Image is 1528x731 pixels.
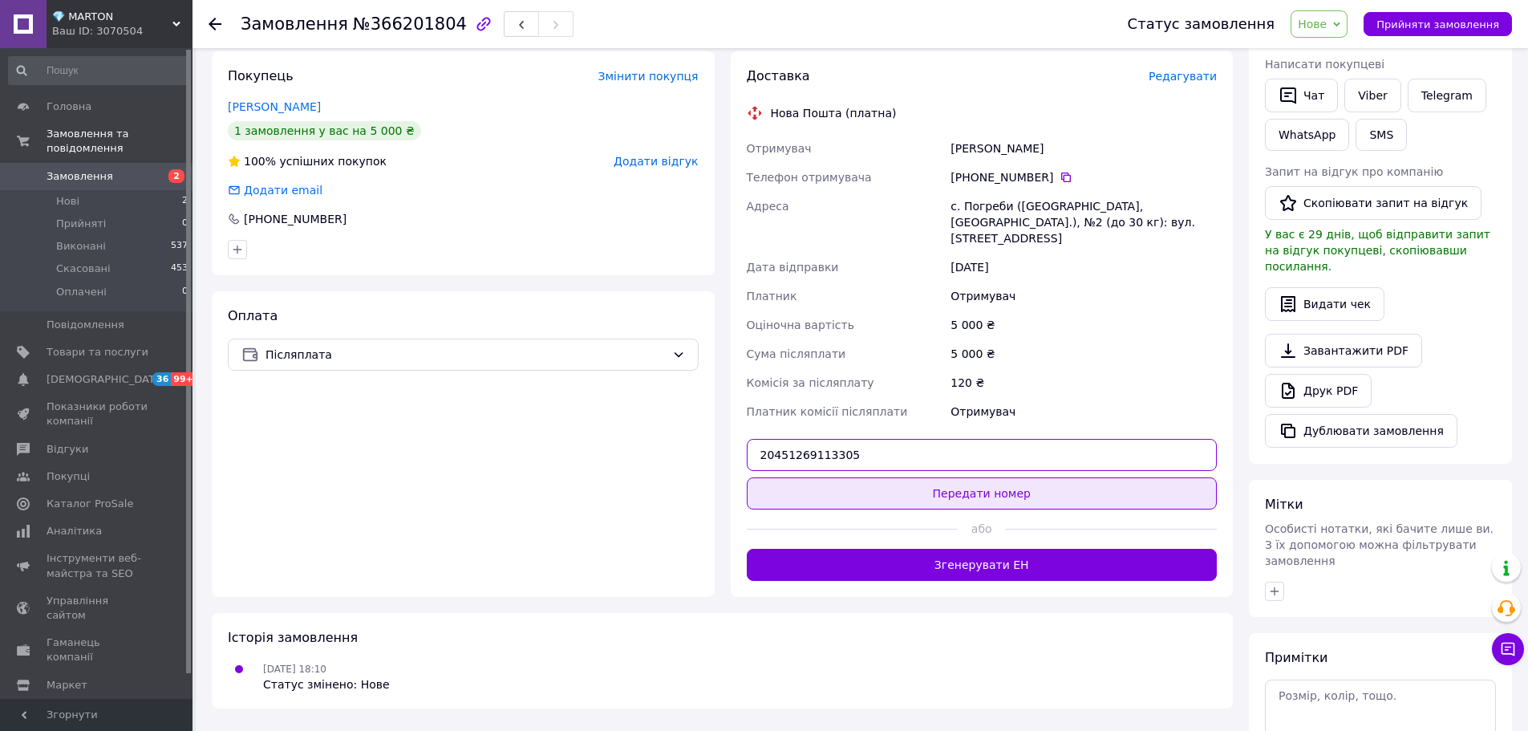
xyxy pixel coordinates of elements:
span: Прийняти замовлення [1376,18,1499,30]
span: Головна [47,99,91,114]
a: [PERSON_NAME] [228,100,321,113]
span: Адреса [747,200,789,213]
button: Скопіювати запит на відгук [1265,186,1481,220]
div: [DATE] [947,253,1220,282]
span: Сума післяплати [747,347,846,360]
span: Оплата [228,308,278,323]
span: 2 [168,169,184,183]
span: 36 [152,372,171,386]
span: 💎 MARTON [52,10,172,24]
span: №366201804 [353,14,467,34]
div: Отримувач [947,397,1220,426]
div: [PERSON_NAME] [947,134,1220,163]
span: Товари та послуги [47,345,148,359]
div: Отримувач [947,282,1220,311]
span: Інструменти веб-майстра та SEO [47,551,148,580]
div: успішних покупок [228,153,387,169]
div: Статус змінено: Нове [263,676,390,692]
div: 5 000 ₴ [947,339,1220,368]
span: Доставка [747,68,810,83]
span: [DATE] 18:10 [263,664,326,675]
span: Покупці [47,469,90,484]
div: 120 ₴ [947,368,1220,397]
input: Номер експрес-накладної [747,439,1218,471]
span: Замовлення та повідомлення [47,127,193,156]
span: Комісія за післяплату [747,376,874,389]
span: Нове [1298,18,1327,30]
span: [DEMOGRAPHIC_DATA] [47,372,165,387]
div: Додати email [226,182,324,198]
span: Історія замовлення [228,630,358,645]
span: Редагувати [1149,70,1217,83]
button: Чат з покупцем [1492,633,1524,665]
span: Повідомлення [47,318,124,332]
span: Отримувач [747,142,812,155]
button: Видати чек [1265,287,1384,321]
button: Передати номер [747,477,1218,510]
span: 537 [171,239,188,254]
button: Дублювати замовлення [1265,414,1457,448]
span: Платник [747,290,797,303]
span: Замовлення [47,169,113,184]
span: 0 [182,285,188,299]
span: Дата відправки [747,261,839,274]
div: с. Погреби ([GEOGRAPHIC_DATA], [GEOGRAPHIC_DATA].), №2 (до 30 кг): вул. [STREET_ADDRESS] [947,192,1220,253]
span: Покупець [228,68,294,83]
span: Післяплата [265,346,666,363]
span: 100% [244,155,276,168]
span: Платник комісії післяплати [747,405,908,418]
span: Відгуки [47,442,88,457]
span: Аналітика [47,524,102,538]
span: Маркет [47,678,87,692]
span: Написати покупцеві [1265,58,1384,71]
a: Друк PDF [1265,374,1372,408]
div: Додати email [242,182,324,198]
span: Додати відгук [614,155,698,168]
span: Каталог ProSale [47,497,133,511]
div: 1 замовлення у вас на 5 000 ₴ [228,121,421,140]
span: Запит на відгук про компанію [1265,165,1443,178]
span: Гаманець компанії [47,636,148,664]
div: Статус замовлення [1128,16,1275,32]
button: Прийняти замовлення [1364,12,1512,36]
span: Управління сайтом [47,594,148,623]
button: Згенерувати ЕН [747,549,1218,581]
a: Viber [1344,79,1400,112]
span: Скасовані [56,262,111,276]
span: Мітки [1265,497,1303,512]
span: Примітки [1265,650,1327,665]
div: Нова Пошта (платна) [767,105,901,121]
span: Нові [56,194,79,209]
div: [PHONE_NUMBER] [242,211,348,227]
span: Змінити покупця [598,70,699,83]
div: [PHONE_NUMBER] [950,169,1217,185]
div: Повернутися назад [209,16,221,32]
span: У вас є 29 днів, щоб відправити запит на відгук покупцеві, скопіювавши посилання. [1265,228,1490,273]
span: або [958,521,1005,537]
span: 453 [171,262,188,276]
span: Показники роботи компанії [47,400,148,428]
span: Виконані [56,239,106,254]
input: Пошук [8,56,189,85]
span: Телефон отримувача [747,171,872,184]
span: Особисті нотатки, які бачите лише ви. З їх допомогою можна фільтрувати замовлення [1265,522,1494,567]
a: WhatsApp [1265,119,1349,151]
span: 2 [182,194,188,209]
span: Прийняті [56,217,106,231]
span: Оплачені [56,285,107,299]
span: 0 [182,217,188,231]
a: Завантажити PDF [1265,334,1422,368]
div: Ваш ID: 3070504 [52,24,193,39]
button: Чат [1265,79,1338,112]
a: Telegram [1408,79,1486,112]
span: Оціночна вартість [747,319,854,331]
button: SMS [1356,119,1407,151]
span: Замовлення [241,14,348,34]
div: 5 000 ₴ [947,311,1220,339]
span: 99+ [171,372,197,386]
